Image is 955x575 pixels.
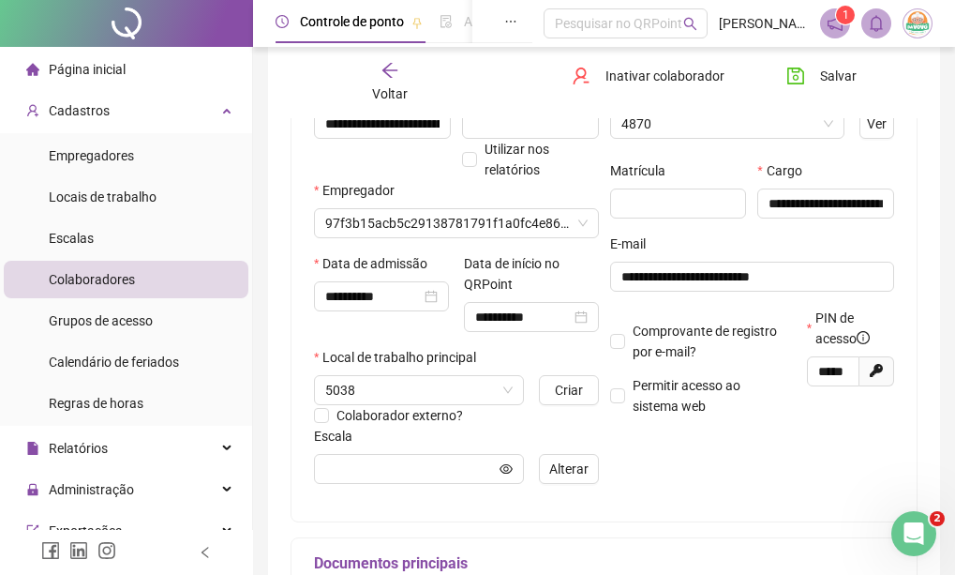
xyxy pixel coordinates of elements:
[276,15,289,28] span: clock-circle
[549,459,589,479] span: Alterar
[49,189,157,204] span: Locais de trabalho
[610,160,678,181] label: Matrícula
[605,66,724,86] span: Inativar colaborador
[49,231,94,246] span: Escalas
[868,15,885,32] span: bell
[49,355,179,370] span: Calendário de feriados
[49,482,134,497] span: Administração
[633,378,740,414] span: Permitir acesso ao sistema web
[49,148,134,163] span: Empregadores
[49,441,108,456] span: Relatórios
[464,14,560,29] span: Admissão digital
[49,313,153,328] span: Grupos de acesso
[26,63,39,76] span: home
[49,396,143,411] span: Regras de horas
[325,376,513,404] span: 5038
[49,103,110,118] span: Cadastros
[485,142,549,177] span: Utilizar nos relatórios
[381,61,399,80] span: arrow-left
[719,13,809,34] span: [PERSON_NAME] - DA VOVÓ PAPINHAS
[69,541,88,560] span: linkedin
[859,109,894,139] button: Ver
[843,8,849,22] span: 1
[857,331,870,344] span: info-circle
[41,541,60,560] span: facebook
[314,347,488,368] label: Local de trabalho principal
[930,511,945,526] span: 2
[325,209,588,237] span: 97f3b15acb5c29138781791f1a0fc4e86bd670d2bc1bd83e94c35387b1958a85
[903,9,932,38] img: 10201
[836,6,855,24] sup: 1
[314,552,894,575] h5: Documentos principais
[555,380,583,401] span: Criar
[49,523,122,538] span: Exportações
[772,61,871,91] button: Salvar
[827,15,843,32] span: notification
[49,272,135,287] span: Colaboradores
[26,483,39,496] span: lock
[786,67,805,85] span: save
[336,408,463,423] span: Colaborador externo?
[500,462,513,476] span: eye
[199,546,212,559] span: left
[26,104,39,117] span: user-add
[683,17,697,31] span: search
[572,67,590,85] span: user-delete
[49,62,126,77] span: Página inicial
[558,61,739,91] button: Inativar colaborador
[633,324,777,359] span: Comprovante de registro por e-mail?
[539,375,599,405] button: Criar
[411,17,423,28] span: pushpin
[539,454,599,484] button: Alterar
[300,14,404,29] span: Controle de ponto
[314,180,407,201] label: Empregador
[867,113,887,134] span: Ver
[891,511,936,556] iframe: Intercom live chat
[621,110,833,138] span: 4870
[97,541,116,560] span: instagram
[820,66,857,86] span: Salvar
[464,253,599,295] label: Data de início no QRPoint
[26,442,39,455] span: file
[440,15,453,28] span: file-done
[610,234,658,254] label: E-mail
[314,253,440,274] label: Data de admissão
[504,15,517,28] span: ellipsis
[372,86,408,101] span: Voltar
[815,308,882,349] span: PIN de acesso
[314,426,365,446] label: Escala
[26,524,39,537] span: export
[757,160,813,181] label: Cargo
